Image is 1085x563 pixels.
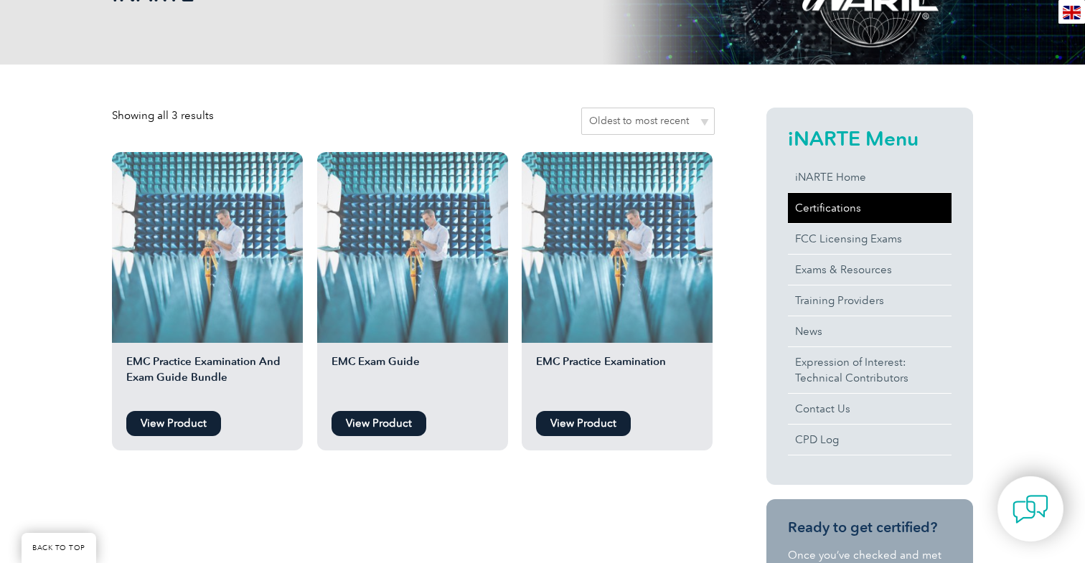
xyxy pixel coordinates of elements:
a: Expression of Interest:Technical Contributors [788,347,952,393]
a: Exams & Resources [788,255,952,285]
img: EMC Practice Examination And Exam Guide Bundle [112,152,303,343]
p: Showing all 3 results [112,108,214,123]
a: FCC Licensing Exams [788,224,952,254]
a: Training Providers [788,285,952,316]
a: News [788,316,952,346]
h2: iNARTE Menu [788,127,952,150]
img: contact-chat.png [1013,491,1048,527]
a: EMC Practice Examination And Exam Guide Bundle [112,152,303,404]
img: EMC Exam Guide [317,152,508,343]
a: BACK TO TOP [22,533,96,563]
h2: EMC Practice Examination And Exam Guide Bundle [112,354,303,404]
a: Contact Us [788,394,952,424]
a: View Product [536,411,631,436]
a: View Product [332,411,426,436]
h3: Ready to get certified? [788,519,952,536]
img: en [1063,6,1081,19]
h2: EMC Practice Examination [522,354,713,404]
a: iNARTE Home [788,162,952,192]
a: EMC Exam Guide [317,152,508,404]
a: View Product [126,411,221,436]
select: Shop order [581,108,715,135]
img: EMC Practice Examination [522,152,713,343]
a: EMC Practice Examination [522,152,713,404]
a: CPD Log [788,425,952,455]
a: Certifications [788,193,952,223]
h2: EMC Exam Guide [317,354,508,404]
